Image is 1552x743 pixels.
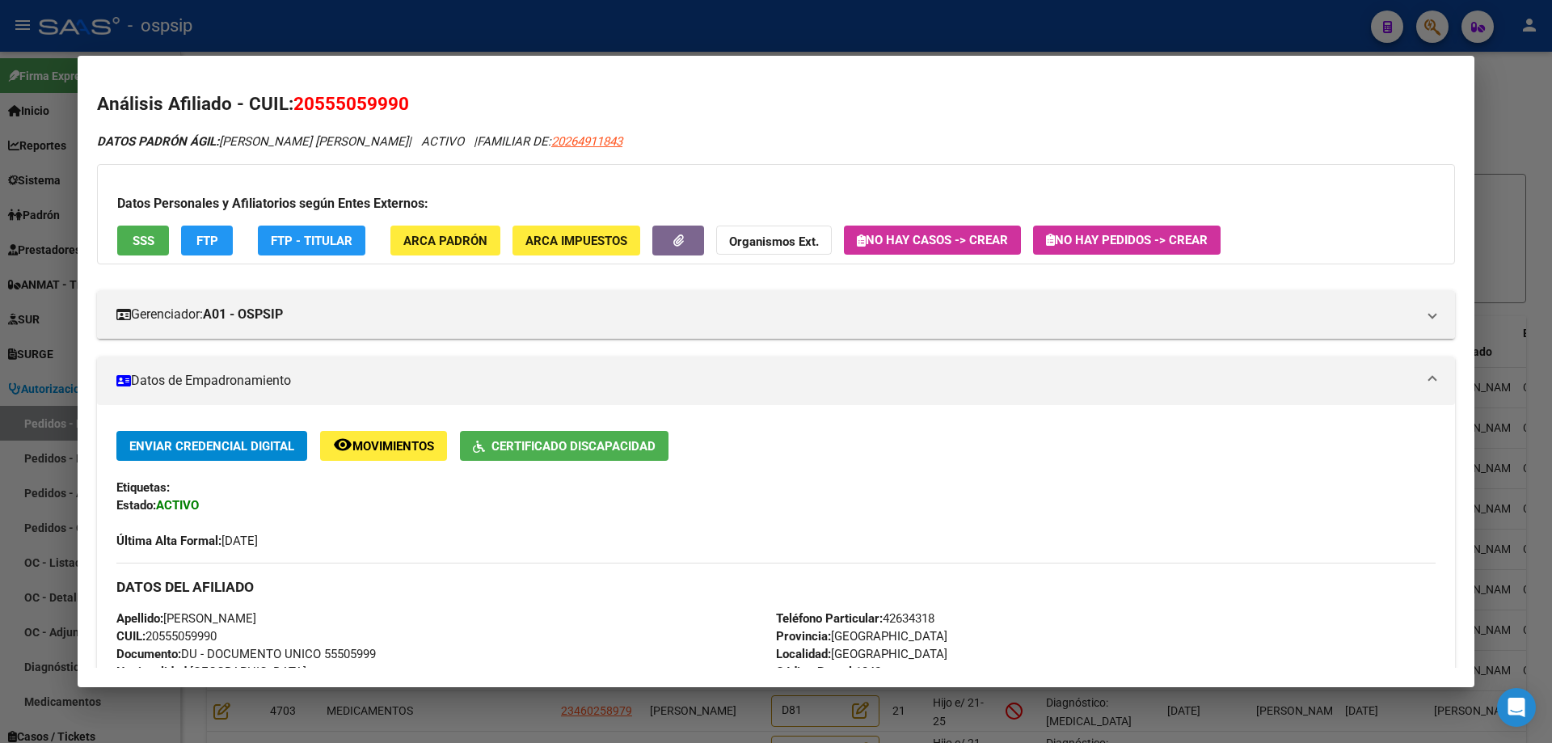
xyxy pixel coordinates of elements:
[97,91,1455,118] h2: Análisis Afiliado - CUIL:
[271,234,352,248] span: FTP - Titular
[116,647,181,661] strong: Documento:
[729,234,819,249] strong: Organismos Ext.
[776,647,947,661] span: [GEOGRAPHIC_DATA]
[116,480,170,495] strong: Etiquetas:
[116,498,156,513] strong: Estado:
[117,226,169,255] button: SSS
[1046,233,1208,247] span: No hay Pedidos -> Crear
[97,290,1455,339] mat-expansion-panel-header: Gerenciador:A01 - OSPSIP
[525,234,627,248] span: ARCA Impuestos
[97,357,1455,405] mat-expansion-panel-header: Datos de Empadronamiento
[776,629,947,644] span: [GEOGRAPHIC_DATA]
[776,611,883,626] strong: Teléfono Particular:
[333,435,352,454] mat-icon: remove_red_eye
[857,233,1008,247] span: No hay casos -> Crear
[116,629,217,644] span: 20555059990
[97,134,408,149] span: [PERSON_NAME] [PERSON_NAME]
[320,431,447,461] button: Movimientos
[116,371,1416,390] mat-panel-title: Datos de Empadronamiento
[97,134,219,149] strong: DATOS PADRÓN ÁGIL:
[116,431,307,461] button: Enviar Credencial Digital
[258,226,365,255] button: FTP - Titular
[129,439,294,454] span: Enviar Credencial Digital
[133,234,154,248] span: SSS
[716,226,832,255] button: Organismos Ext.
[116,578,1436,596] h3: DATOS DEL AFILIADO
[776,629,831,644] strong: Provincia:
[491,439,656,454] span: Certificado Discapacidad
[776,647,831,661] strong: Localidad:
[181,226,233,255] button: FTP
[390,226,500,255] button: ARCA Padrón
[403,234,487,248] span: ARCA Padrón
[116,611,256,626] span: [PERSON_NAME]
[551,134,622,149] span: 20264911843
[116,611,163,626] strong: Apellido:
[352,439,434,454] span: Movimientos
[776,665,881,679] span: 1842
[844,226,1021,255] button: No hay casos -> Crear
[460,431,668,461] button: Certificado Discapacidad
[512,226,640,255] button: ARCA Impuestos
[116,665,306,679] span: [GEOGRAPHIC_DATA]
[116,305,1416,324] mat-panel-title: Gerenciador:
[156,498,199,513] strong: ACTIVO
[97,134,622,149] i: | ACTIVO |
[776,665,855,679] strong: Código Postal:
[116,534,221,548] strong: Última Alta Formal:
[116,647,376,661] span: DU - DOCUMENTO UNICO 55505999
[117,194,1435,213] h3: Datos Personales y Afiliatorios según Entes Externos:
[1033,226,1221,255] button: No hay Pedidos -> Crear
[196,234,218,248] span: FTP
[776,611,934,626] span: 42634318
[116,665,190,679] strong: Nacionalidad:
[203,305,283,324] strong: A01 - OSPSIP
[293,93,409,114] span: 20555059990
[116,534,258,548] span: [DATE]
[477,134,622,149] span: FAMILIAR DE:
[1497,688,1536,727] div: Open Intercom Messenger
[116,629,145,644] strong: CUIL:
